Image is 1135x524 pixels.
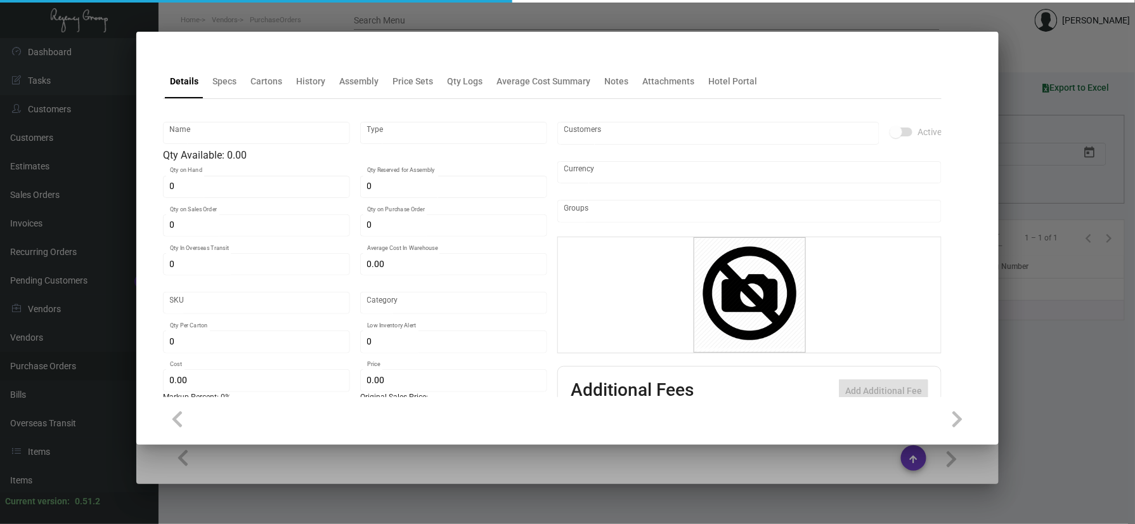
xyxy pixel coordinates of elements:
span: Add Additional Fee [845,386,922,396]
h2: Additional Fees [571,379,694,402]
input: Add new.. [564,128,873,138]
input: Add new.. [564,206,935,216]
div: Attachments [642,75,694,88]
button: Add Additional Fee [839,379,928,402]
div: Notes [604,75,628,88]
div: Assembly [339,75,379,88]
div: History [296,75,325,88]
div: Average Cost Summary [496,75,590,88]
div: Details [170,75,198,88]
div: Hotel Portal [708,75,757,88]
div: Qty Logs [447,75,483,88]
div: Price Sets [392,75,433,88]
div: Current version: [5,495,70,508]
span: Active [918,124,942,140]
div: Qty Available: 0.00 [163,148,547,163]
div: Specs [212,75,237,88]
div: 0.51.2 [75,495,100,508]
div: Cartons [250,75,282,88]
